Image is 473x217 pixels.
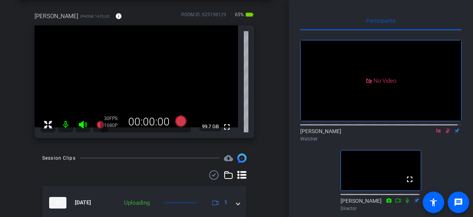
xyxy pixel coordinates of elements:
[35,12,78,20] span: [PERSON_NAME]
[341,205,421,212] div: Director
[429,198,438,207] mat-icon: accessibility
[115,13,122,20] mat-icon: info
[123,115,175,129] div: 00:00:00
[42,154,76,162] div: Session Clips
[224,199,227,207] span: 1
[245,10,254,19] mat-icon: battery_std
[374,77,396,84] span: No Video
[104,122,123,129] div: 1080P
[405,175,414,184] mat-icon: fullscreen
[454,198,463,207] mat-icon: message
[300,135,461,142] div: Watcher
[109,116,117,121] span: FPS
[222,122,232,132] mat-icon: fullscreen
[366,18,395,23] span: Participants
[300,127,461,142] div: [PERSON_NAME]
[224,154,233,163] span: Destinations for your clips
[199,122,222,131] span: 99.7 GB
[80,13,109,19] span: iPhone 14 Plus
[75,199,91,207] span: [DATE]
[104,115,123,122] div: 30
[237,154,246,163] img: Session clips
[341,197,421,212] div: [PERSON_NAME]
[120,199,154,207] div: Uploading
[224,154,233,163] mat-icon: cloud_upload
[234,8,245,21] span: 65%
[181,11,226,22] div: ROOM ID: 625198129
[49,197,66,209] img: thumb-nail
